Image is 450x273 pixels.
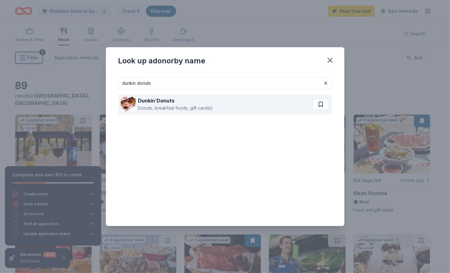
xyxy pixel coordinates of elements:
strong: Dunkin [138,98,155,104]
div: ' [138,97,213,104]
strong: Donuts [157,98,175,104]
div: Donuts, breakfast foods, gift card(s) [138,104,213,112]
div: Look up a donor by name [118,56,206,66]
img: Image for Dunkin' Donuts [121,97,136,112]
input: Search [118,77,332,89]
